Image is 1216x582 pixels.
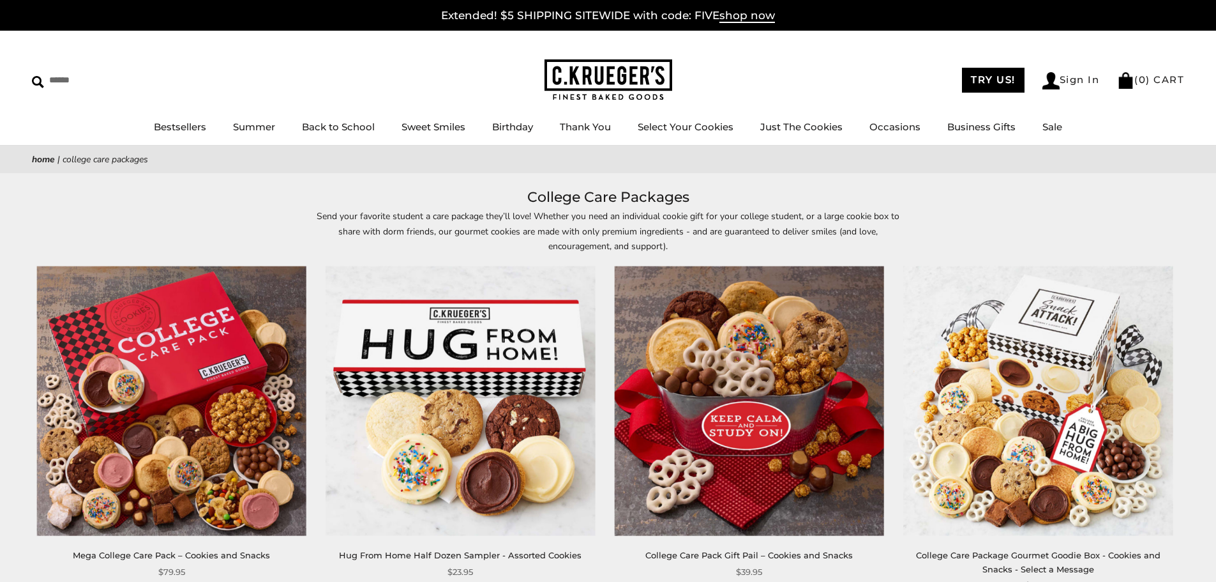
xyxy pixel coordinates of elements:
img: Search [32,76,44,88]
img: Account [1042,72,1060,89]
img: C.KRUEGER'S [544,59,672,101]
a: Occasions [869,121,920,133]
a: Hug From Home Half Dozen Sampler - Assorted Cookies [339,550,582,560]
a: Birthday [492,121,533,133]
span: $23.95 [447,565,473,579]
a: Thank You [560,121,611,133]
img: Mega College Care Pack – Cookies and Snacks [37,266,306,536]
a: Sign In [1042,72,1100,89]
span: 0 [1139,73,1146,86]
a: College Care Package Gourmet Goodie Box - Cookies and Snacks - Select a Message [916,550,1160,574]
p: Send your favorite student a care package they’ll love! Whether you need an individual cookie gif... [315,209,902,253]
input: Search [32,70,184,90]
a: Home [32,153,55,165]
a: Summer [233,121,275,133]
img: College Care Package Gourmet Goodie Box - Cookies and Snacks - Select a Message [903,266,1173,536]
a: Sale [1042,121,1062,133]
a: Business Gifts [947,121,1016,133]
a: (0) CART [1117,73,1184,86]
a: Sweet Smiles [402,121,465,133]
h1: College Care Packages [51,186,1165,209]
a: Back to School [302,121,375,133]
span: $79.95 [158,565,185,579]
span: $39.95 [736,565,762,579]
span: | [57,153,60,165]
a: Bestsellers [154,121,206,133]
img: Hug From Home Half Dozen Sampler - Assorted Cookies [326,266,595,536]
span: shop now [719,9,775,23]
nav: breadcrumbs [32,152,1184,167]
a: TRY US! [962,68,1025,93]
a: Just The Cookies [760,121,843,133]
img: Bag [1117,72,1134,89]
img: College Care Pack Gift Pail – Cookies and Snacks [615,266,884,536]
a: Extended! $5 SHIPPING SITEWIDE with code: FIVEshop now [441,9,775,23]
span: College Care Packages [63,153,148,165]
a: Select Your Cookies [638,121,733,133]
a: College Care Pack Gift Pail – Cookies and Snacks [645,550,853,560]
a: Mega College Care Pack – Cookies and Snacks [73,550,270,560]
